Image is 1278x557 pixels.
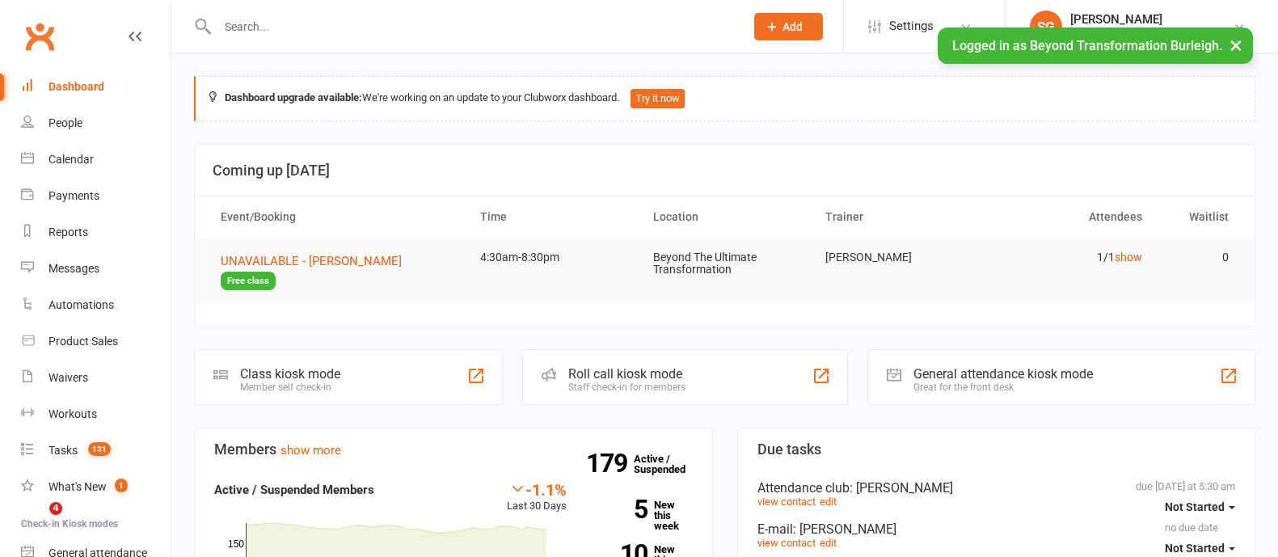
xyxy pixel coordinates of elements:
[49,153,94,166] div: Calendar
[221,251,451,291] button: UNAVAILABLE - [PERSON_NAME]Free class
[214,441,693,458] h3: Members
[1157,238,1243,276] td: 0
[49,226,88,238] div: Reports
[21,396,171,433] a: Workouts
[221,254,402,268] span: UNAVAILABLE - [PERSON_NAME]
[850,480,953,496] span: : [PERSON_NAME]
[1157,196,1243,238] th: Waitlist
[49,80,104,93] div: Dashboard
[1030,11,1062,43] div: SG
[811,196,984,238] th: Trainer
[214,483,374,497] strong: Active / Suspended Members
[49,407,97,420] div: Workouts
[1165,542,1225,555] span: Not Started
[49,262,99,275] div: Messages
[811,238,984,276] td: [PERSON_NAME]
[1165,492,1235,521] button: Not Started
[984,196,1157,238] th: Attendees
[631,89,685,108] button: Try it now
[591,497,647,521] strong: 5
[21,178,171,214] a: Payments
[1070,12,1233,27] div: [PERSON_NAME]
[115,479,128,492] span: 1
[1165,500,1225,513] span: Not Started
[466,196,639,238] th: Time
[16,502,55,541] iframe: Intercom live chat
[49,189,99,202] div: Payments
[49,480,107,493] div: What's New
[213,15,733,38] input: Search...
[19,16,60,57] a: Clubworx
[820,496,837,508] a: edit
[194,76,1255,121] div: We're working on an update to your Clubworx dashboard.
[634,441,705,487] a: 179Active / Suspended
[757,496,816,508] a: view contact
[757,537,816,549] a: view contact
[820,537,837,549] a: edit
[21,433,171,469] a: Tasks 131
[952,38,1222,53] span: Logged in as Beyond Transformation Burleigh.
[49,116,82,129] div: People
[591,500,692,531] a: 5New this week
[206,196,466,238] th: Event/Booking
[49,444,78,457] div: Tasks
[221,272,276,290] span: Free class
[21,287,171,323] a: Automations
[586,451,634,475] strong: 179
[240,382,340,393] div: Member self check-in
[21,214,171,251] a: Reports
[782,20,803,33] span: Add
[913,366,1093,382] div: General attendance kiosk mode
[21,69,171,105] a: Dashboard
[793,521,896,537] span: : [PERSON_NAME]
[21,141,171,178] a: Calendar
[754,13,823,40] button: Add
[757,441,1236,458] h3: Due tasks
[568,366,685,382] div: Roll call kiosk mode
[21,105,171,141] a: People
[913,382,1093,393] div: Great for the front desk
[21,360,171,396] a: Waivers
[213,162,1237,179] h3: Coming up [DATE]
[21,251,171,287] a: Messages
[639,196,812,238] th: Location
[49,298,114,311] div: Automations
[280,443,341,458] a: show more
[889,8,934,44] span: Settings
[225,91,362,103] strong: Dashboard upgrade available:
[49,502,62,515] span: 4
[568,382,685,393] div: Staff check-in for members
[49,371,88,384] div: Waivers
[1221,27,1251,62] button: ×
[757,480,1236,496] div: Attendance club
[21,323,171,360] a: Product Sales
[1115,251,1142,264] a: show
[757,521,1236,537] div: E-mail
[240,366,340,382] div: Class kiosk mode
[639,238,812,289] td: Beyond The Ultimate Transformation
[49,335,118,348] div: Product Sales
[507,480,567,515] div: Last 30 Days
[1070,27,1233,41] div: Beyond Transformation Burleigh
[984,238,1157,276] td: 1/1
[507,480,567,498] div: -1.1%
[21,469,171,505] a: What's New1
[466,238,639,276] td: 4:30am-8:30pm
[88,442,111,456] span: 131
